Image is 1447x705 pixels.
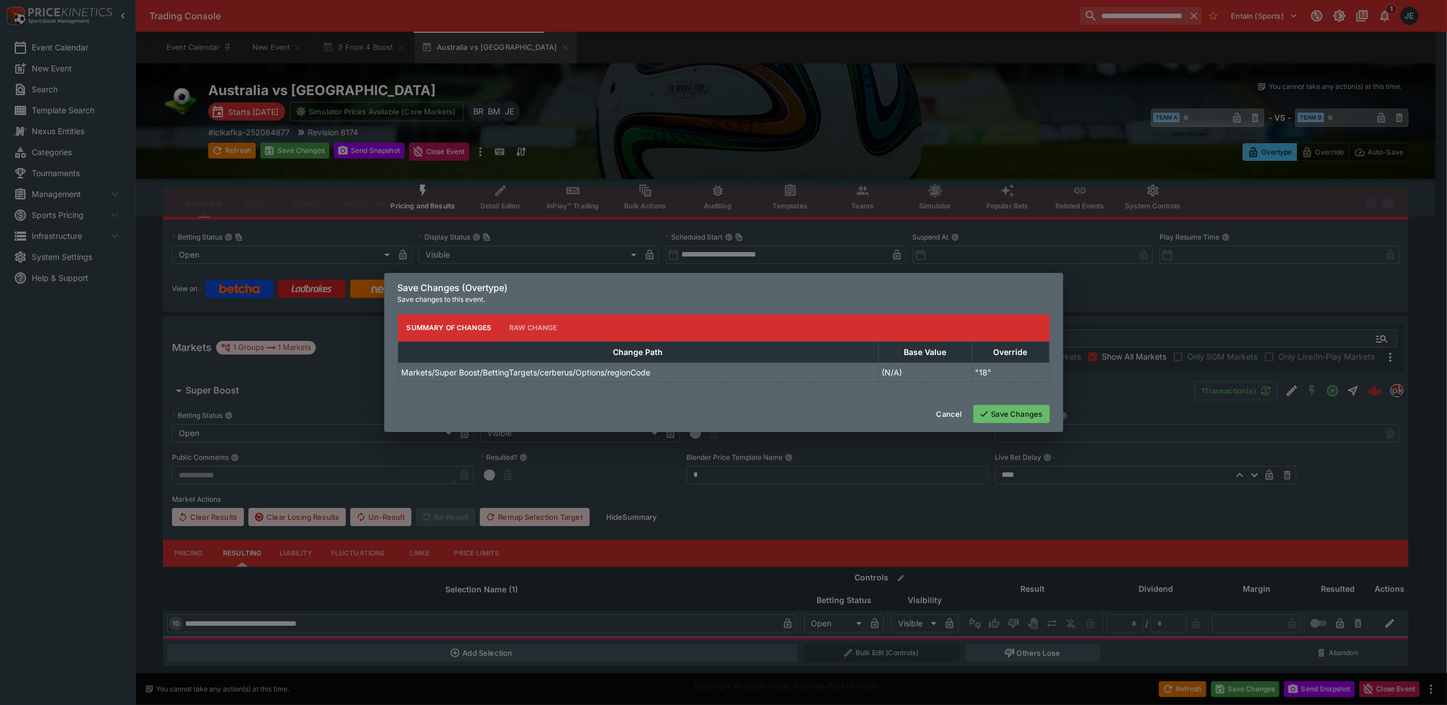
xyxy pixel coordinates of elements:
button: Cancel [930,405,969,423]
th: Base Value [878,341,972,362]
button: Save Changes [973,405,1050,423]
p: Markets/Super Boost/BettingTargets/cerberus/Options/regionCode [402,366,651,378]
th: Override [972,341,1049,362]
p: Save changes to this event. [398,294,1050,305]
button: Raw Change [500,314,566,341]
th: Change Path [398,341,878,362]
button: Summary of Changes [398,314,501,341]
td: (N/A) [878,362,972,382]
td: "18" [972,362,1049,382]
h6: Save Changes (Overtype) [398,282,1050,294]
